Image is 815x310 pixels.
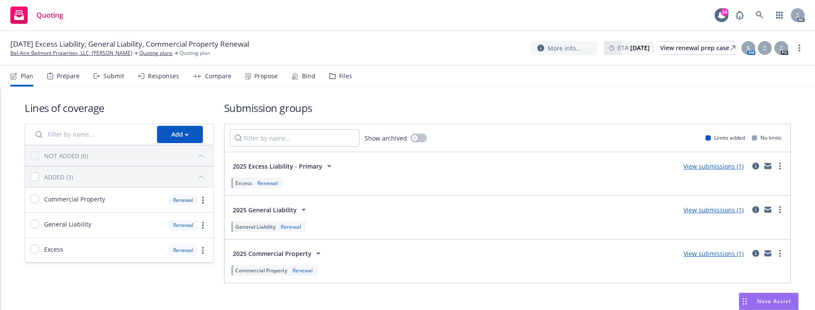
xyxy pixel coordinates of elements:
div: Renewal [256,179,279,187]
button: ADDED (3) [44,170,208,184]
input: Filter by name... [230,129,359,147]
span: Commercial Property [44,195,105,204]
a: Quoting plans [139,49,173,57]
a: circleInformation [751,205,761,215]
div: Renewal [169,245,198,256]
span: 2025 Excess Liability - Primary [233,162,322,171]
a: Search [751,6,768,24]
div: 24 [721,8,728,16]
div: Plan [21,73,33,80]
div: Responses [148,73,179,80]
strong: [DATE] [630,44,650,52]
span: Excess [235,179,252,187]
div: NOT ADDED (0) [44,151,88,160]
span: Excess [44,245,63,254]
a: Bel-Aire Belmont Properties, LLC; [PERSON_NAME] [10,49,132,57]
h1: Lines of coverage [25,101,214,115]
a: more [775,161,785,171]
a: Switch app [771,6,788,24]
div: Renewal [169,195,198,205]
a: View submissions (1) [683,206,744,214]
button: 2025 Commercial Property [230,245,327,262]
a: circleInformation [751,161,761,171]
span: More info... [548,44,581,53]
div: No limits [752,134,782,141]
button: Nova Assist [739,293,799,310]
a: mail [763,205,773,215]
div: Add [171,126,189,143]
a: circleInformation [751,248,761,259]
a: mail [763,248,773,259]
span: S [747,44,750,53]
span: General Liability [44,220,91,229]
button: More info... [530,41,597,55]
button: NOT ADDED (0) [44,149,208,163]
a: more [198,195,208,205]
input: Filter by name... [30,126,152,143]
div: Submit [103,73,124,80]
a: View submissions (1) [683,162,744,170]
div: Renewal [279,223,303,230]
div: Propose [254,73,278,80]
a: Report a Bug [731,6,748,24]
div: Bind [302,73,315,80]
a: more [775,205,785,215]
a: more [794,43,805,53]
span: Quoting plan [180,49,210,57]
a: View renewal prep case [660,41,735,55]
button: Add [157,126,203,143]
div: Compare [205,73,231,80]
a: more [775,248,785,259]
span: Nova Assist [757,297,791,305]
div: Renewal [291,267,314,274]
span: ETA : [618,43,650,52]
h1: Submission groups [224,101,791,115]
span: Commercial Property [235,267,287,274]
div: ADDED (3) [44,173,73,182]
div: Renewal [169,220,198,230]
a: more [198,220,208,230]
div: Limits added [706,134,745,141]
a: Quoting [7,3,67,27]
button: 2025 Excess Liability - Primary [230,157,337,175]
div: Drag to move [739,293,750,310]
span: General Liability [235,223,276,230]
span: Quoting [36,12,63,19]
div: Files [339,73,352,80]
span: 2025 Commercial Property [233,249,311,258]
span: Show archived [365,134,407,143]
span: [DATE] Excess Liability, General Liability, Commercial Property Renewal [10,39,249,49]
button: 2025 General Liability [230,201,312,218]
a: more [198,245,208,256]
a: mail [763,161,773,171]
div: View renewal prep case [660,42,735,54]
div: Prepare [57,73,80,80]
a: View submissions (1) [683,249,744,258]
span: 2025 General Liability [233,205,297,214]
